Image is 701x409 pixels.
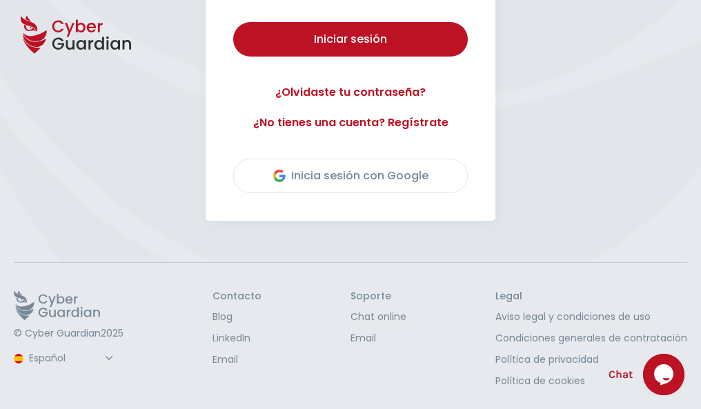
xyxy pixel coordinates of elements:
button: Inicia sesión con Google [233,159,468,193]
h3: Contacto [213,290,261,303]
a: Aviso legal y condiciones de uso [495,310,687,324]
a: LinkedIn [213,331,261,346]
a: ¿No tienes una cuenta? Regístrate [233,114,468,131]
iframe: chat widget [643,354,687,395]
a: Email [350,331,406,346]
a: ¿Olvidaste tu contraseña? [233,84,468,101]
a: Política de privacidad [495,352,687,367]
a: Blog [213,310,261,324]
a: Política de cookies [495,374,687,388]
a: Condiciones generales de contratación [495,331,687,346]
span: Chat [609,366,633,383]
a: Email [213,352,261,367]
h3: Legal [495,290,687,303]
a: Chat online [350,310,406,324]
h3: Soporte [350,290,406,303]
div: Inicia sesión con Google [273,168,428,184]
img: region-logo [14,354,23,363]
p: © Cyber Guardian 2025 [14,328,124,340]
